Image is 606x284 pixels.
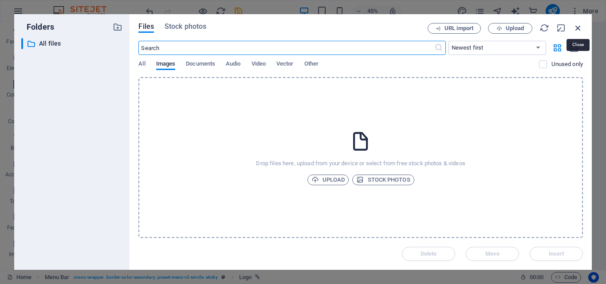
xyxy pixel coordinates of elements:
i: Create new folder [113,22,122,32]
button: URL import [428,23,481,34]
button: Upload [307,175,349,185]
p: Displays only files that are not in use on the website. Files added during this session can still... [551,60,583,68]
span: Stock photos [165,21,206,32]
p: Folders [21,21,54,33]
span: Upload [311,175,345,185]
input: Search [138,41,434,55]
span: Documents [186,58,215,71]
span: Stock photos [356,175,410,185]
span: Other [304,58,319,71]
span: Audio [226,58,240,71]
span: All [138,58,145,71]
p: Drop files here, upload from your device or select from free stock photos & videos [256,160,465,167]
span: Files [138,21,154,32]
span: Vector [276,58,294,71]
span: Images [156,58,176,71]
div: ​ [21,38,23,49]
span: Upload [506,26,524,31]
span: Video [252,58,266,71]
p: All files [39,39,106,49]
button: Stock photos [352,175,414,185]
span: URL import [445,26,473,31]
button: Upload [488,23,532,34]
